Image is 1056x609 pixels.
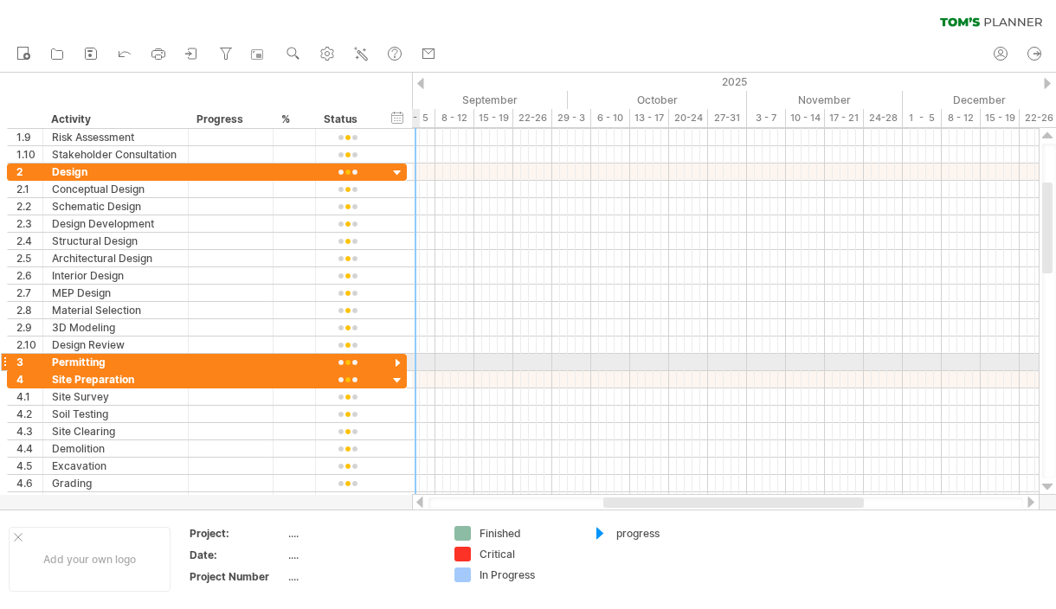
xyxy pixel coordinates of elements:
[52,475,179,491] div: Grading
[190,526,285,541] div: Project:
[288,569,434,584] div: ....
[52,285,179,301] div: MEP Design
[747,91,903,109] div: November 2025
[16,198,42,215] div: 2.2
[903,109,942,127] div: 1 - 5
[942,109,981,127] div: 8 - 12
[786,109,825,127] div: 10 - 14
[16,146,42,163] div: 1.10
[396,91,568,109] div: September 2025
[52,146,179,163] div: Stakeholder Consultation
[52,423,179,439] div: Site Clearing
[52,233,179,249] div: Structural Design
[52,302,179,318] div: Material Selection
[52,215,179,232] div: Design Development
[16,129,42,145] div: 1.9
[196,111,263,128] div: Progress
[16,267,42,284] div: 2.6
[52,198,179,215] div: Schematic Design
[16,371,42,388] div: 4
[190,569,285,584] div: Project Number
[51,111,178,128] div: Activity
[281,111,306,128] div: %
[708,109,747,127] div: 27-31
[52,406,179,422] div: Soil Testing
[52,440,179,457] div: Demolition
[52,267,179,284] div: Interior Design
[16,233,42,249] div: 2.4
[480,567,574,582] div: In Progress
[9,527,171,592] div: Add your own logo
[52,163,179,180] div: Design
[480,526,574,541] div: Finished
[52,319,179,336] div: 3D Modeling
[16,302,42,318] div: 2.8
[16,250,42,266] div: 2.5
[52,250,179,266] div: Architectural Design
[16,458,42,474] div: 4.5
[52,388,179,405] div: Site Survey
[52,129,179,145] div: Risk Assessment
[16,475,42,491] div: 4.6
[288,526,434,541] div: ....
[552,109,591,127] div: 29 - 3
[480,547,574,561] div: Critical
[52,181,179,197] div: Conceptual Design
[16,354,42,370] div: 3
[616,526,711,541] div: progress
[16,337,42,353] div: 2.10
[324,111,370,128] div: Status
[16,181,42,197] div: 2.1
[630,109,669,127] div: 13 - 17
[474,109,513,127] div: 15 - 19
[568,91,747,109] div: October 2025
[747,109,786,127] div: 3 - 7
[16,388,42,405] div: 4.1
[825,109,864,127] div: 17 - 21
[16,285,42,301] div: 2.7
[52,458,179,474] div: Excavation
[435,109,474,127] div: 8 - 12
[16,440,42,457] div: 4.4
[864,109,903,127] div: 24-28
[513,109,552,127] div: 22-26
[16,406,42,422] div: 4.2
[16,215,42,232] div: 2.3
[52,354,179,370] div: Permitting
[52,371,179,388] div: Site Preparation
[288,548,434,562] div: ....
[52,337,179,353] div: Design Review
[16,492,42,509] div: 4.7
[591,109,630,127] div: 6 - 10
[52,492,179,509] div: Temporary Utilities Installation
[981,109,1020,127] div: 15 - 19
[669,109,708,127] div: 20-24
[16,163,42,180] div: 2
[190,548,285,562] div: Date:
[16,423,42,439] div: 4.3
[396,109,435,127] div: 1 - 5
[16,319,42,336] div: 2.9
